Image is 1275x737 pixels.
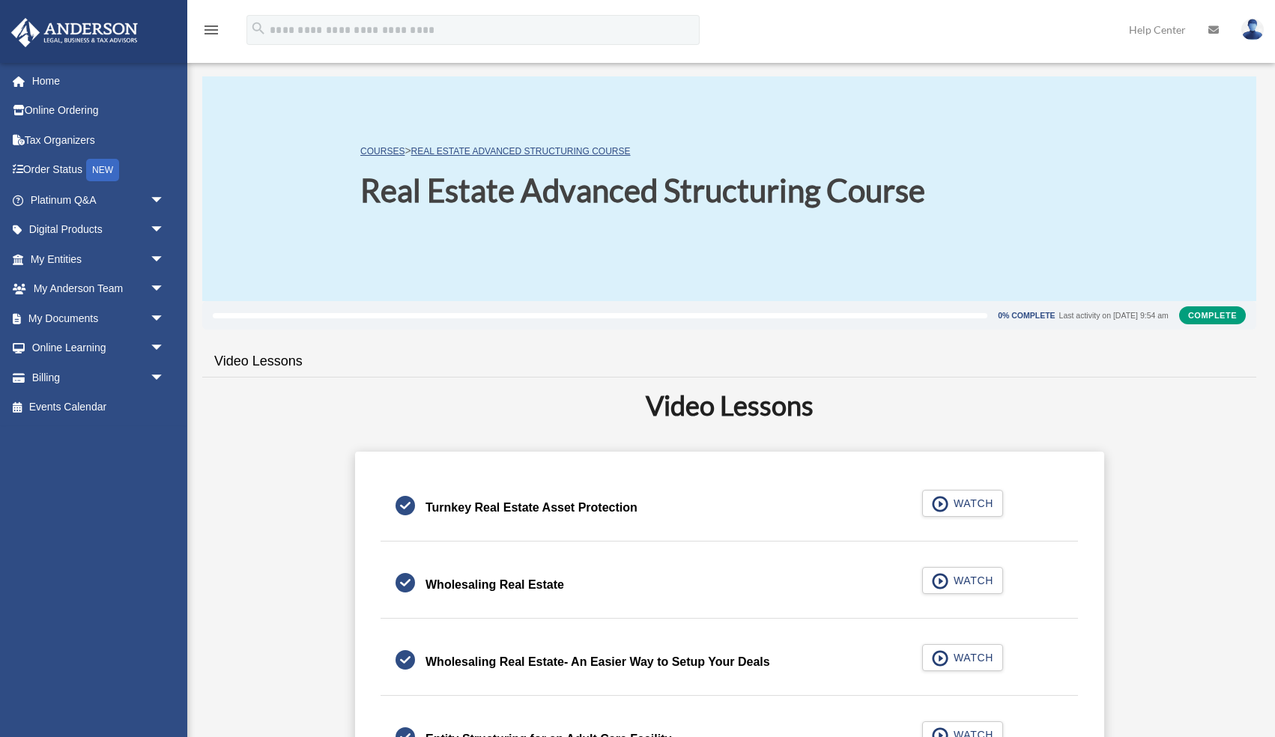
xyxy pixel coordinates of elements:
a: Billingarrow_drop_down [10,363,187,392]
a: Video Lessons [202,340,315,383]
span: WATCH [949,573,993,588]
a: menu [202,26,220,39]
span: WATCH [949,650,993,665]
a: My Anderson Teamarrow_drop_down [10,274,187,304]
a: Turnkey Real Estate Asset Protection WATCH [396,490,1063,526]
a: Online Learningarrow_drop_down [10,333,187,363]
a: My Documentsarrow_drop_down [10,303,187,333]
div: Wholesaling Real Estate- An Easier Way to Setup Your Deals [425,652,770,673]
i: menu [202,21,220,39]
button: WATCH [922,490,1003,517]
a: Wholesaling Real Estate- An Easier Way to Setup Your Deals WATCH [396,644,1063,680]
span: arrow_drop_down [150,244,180,275]
a: Order StatusNEW [10,155,187,186]
a: My Entitiesarrow_drop_down [10,244,187,274]
a: Platinum Q&Aarrow_drop_down [10,185,187,215]
span: arrow_drop_down [150,274,180,305]
img: Anderson Advisors Platinum Portal [7,18,142,47]
i: search [250,20,267,37]
span: arrow_drop_down [150,333,180,364]
a: Online Ordering [10,96,187,126]
span: arrow_drop_down [150,215,180,246]
a: Events Calendar [10,392,187,422]
a: Tax Organizers [10,125,187,155]
h2: Video Lessons [211,386,1247,424]
div: 0% Complete [998,312,1055,320]
span: arrow_drop_down [150,303,180,334]
div: Turnkey Real Estate Asset Protection [425,497,637,518]
a: Digital Productsarrow_drop_down [10,215,187,245]
div: Last activity on [DATE] 9:54 am [1059,312,1169,320]
span: WATCH [949,496,993,511]
a: Home [10,66,187,96]
span: arrow_drop_down [150,185,180,216]
img: User Pic [1241,19,1264,40]
div: Wholesaling Real Estate [425,574,564,595]
a: Wholesaling Real Estate WATCH [396,567,1063,603]
a: COURSES [360,146,405,157]
a: Real Estate Advanced Structuring Course [411,146,631,157]
div: NEW [86,159,119,181]
div: Complete [1179,306,1246,324]
p: > [360,142,925,160]
button: WATCH [922,567,1003,594]
span: arrow_drop_down [150,363,180,393]
h1: Real Estate Advanced Structuring Course [360,169,925,213]
button: WATCH [922,644,1003,671]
